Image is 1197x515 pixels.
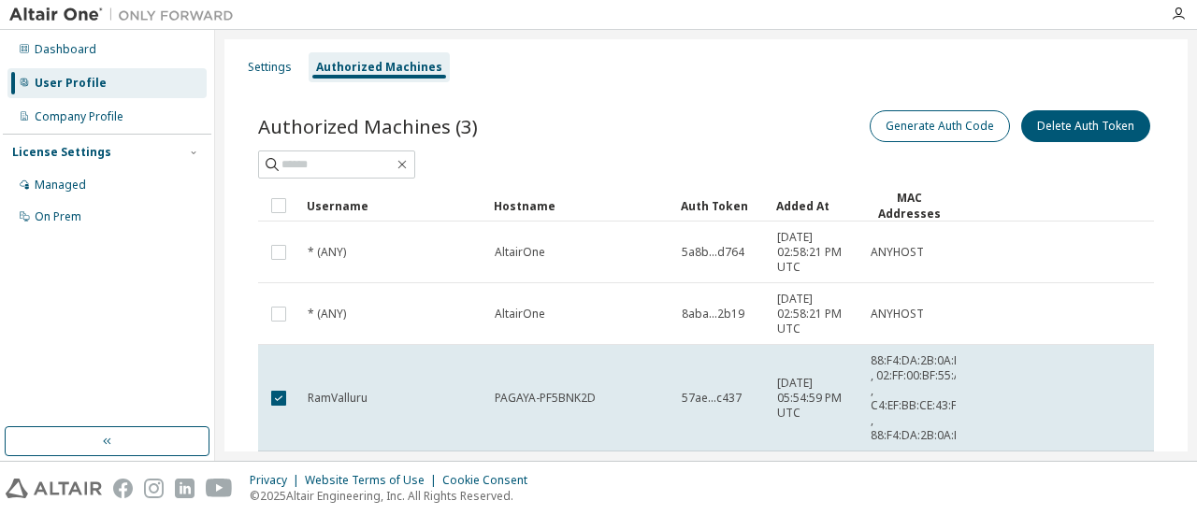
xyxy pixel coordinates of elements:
div: Auth Token [681,191,761,221]
div: User Profile [35,76,107,91]
span: ANYHOST [871,307,924,322]
img: youtube.svg [206,479,233,498]
span: AltairOne [495,245,545,260]
div: Dashboard [35,42,96,57]
div: MAC Addresses [870,190,948,222]
span: 88:F4:DA:2B:0A:ED , 02:FF:00:BF:55:A3 , C4:EF:BB:CE:43:F6 , 88:F4:DA:2B:0A:F1 [871,353,968,443]
img: facebook.svg [113,479,133,498]
div: Authorized Machines [316,60,442,75]
div: Added At [776,191,855,221]
div: Hostname [494,191,666,221]
span: [DATE] 05:54:59 PM UTC [777,376,854,421]
img: altair_logo.svg [6,479,102,498]
div: Cookie Consent [442,473,539,488]
span: * (ANY) [308,245,346,260]
span: RamValluru [308,391,368,406]
span: Authorized Machines (3) [258,113,478,139]
div: Username [307,191,479,221]
div: On Prem [35,209,81,224]
span: 5a8b...d764 [682,245,744,260]
button: Generate Auth Code [870,110,1010,142]
div: License Settings [12,145,111,160]
span: PAGAYA-PF5BNK2D [495,391,596,406]
div: Settings [248,60,292,75]
div: Managed [35,178,86,193]
div: Company Profile [35,109,123,124]
span: 57ae...c437 [682,391,742,406]
img: Altair One [9,6,243,24]
span: AltairOne [495,307,545,322]
span: ANYHOST [871,245,924,260]
img: instagram.svg [144,479,164,498]
img: linkedin.svg [175,479,195,498]
span: 8aba...2b19 [682,307,744,322]
span: * (ANY) [308,307,346,322]
button: Delete Auth Token [1021,110,1150,142]
p: © 2025 Altair Engineering, Inc. All Rights Reserved. [250,488,539,504]
span: [DATE] 02:58:21 PM UTC [777,230,854,275]
div: Website Terms of Use [305,473,442,488]
span: [DATE] 02:58:21 PM UTC [777,292,854,336]
div: Privacy [250,473,305,488]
